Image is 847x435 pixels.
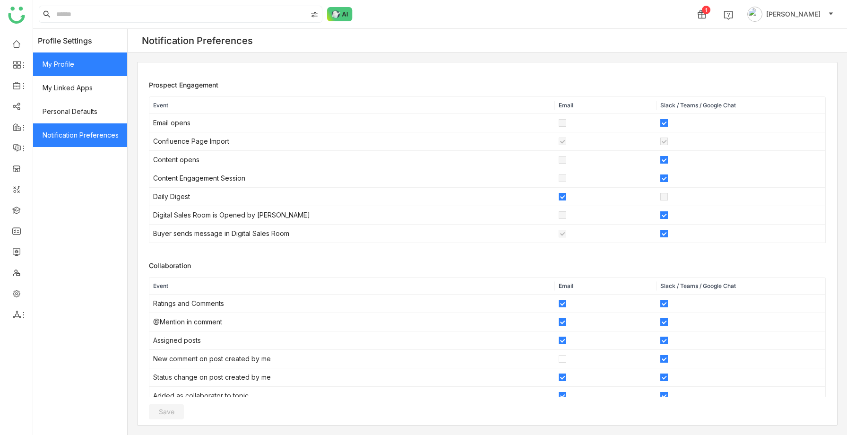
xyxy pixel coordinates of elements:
div: Prospect Engagement [149,74,826,96]
span: My Linked Apps [33,76,127,100]
span: Personal Defaults [33,100,127,123]
div: Buyer sends message in Digital Sales Room [153,228,551,239]
img: ask-buddy-normal.svg [327,7,353,21]
div: Confluence Page Import [153,136,551,147]
header: Profile Settings [33,29,127,52]
span: Notification Preferences [33,123,127,147]
div: 1 [702,6,710,14]
div: New comment on post created by me [153,354,551,364]
div: @Mention in comment [153,317,551,327]
button: Save [149,404,184,419]
div: Content Engagement Session [153,173,551,183]
th: Event [149,278,555,295]
div: Content opens [153,155,551,165]
th: Event [149,97,555,114]
img: avatar [747,7,762,22]
div: Ratings and Comments [153,298,551,309]
th: Slack / Teams / Google Chat [657,278,826,295]
th: Slack / Teams / Google Chat [657,97,826,114]
img: help.svg [724,10,733,20]
div: Email opens [153,118,551,128]
img: logo [8,7,25,24]
img: search-type.svg [311,11,318,18]
span: My Profile [33,52,127,76]
div: Assigned posts [153,335,551,346]
div: Notification Preferences [142,35,253,46]
div: Added as collaborator to topic [153,391,551,401]
div: Status change on post created by me [153,372,551,383]
div: Digital Sales Room is Opened by [PERSON_NAME] [153,210,551,220]
th: Email [555,97,657,114]
button: [PERSON_NAME] [745,7,836,22]
div: Collaboration [149,254,826,277]
span: [PERSON_NAME] [766,9,821,19]
div: Daily Digest [153,191,551,202]
th: Email [555,278,657,295]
